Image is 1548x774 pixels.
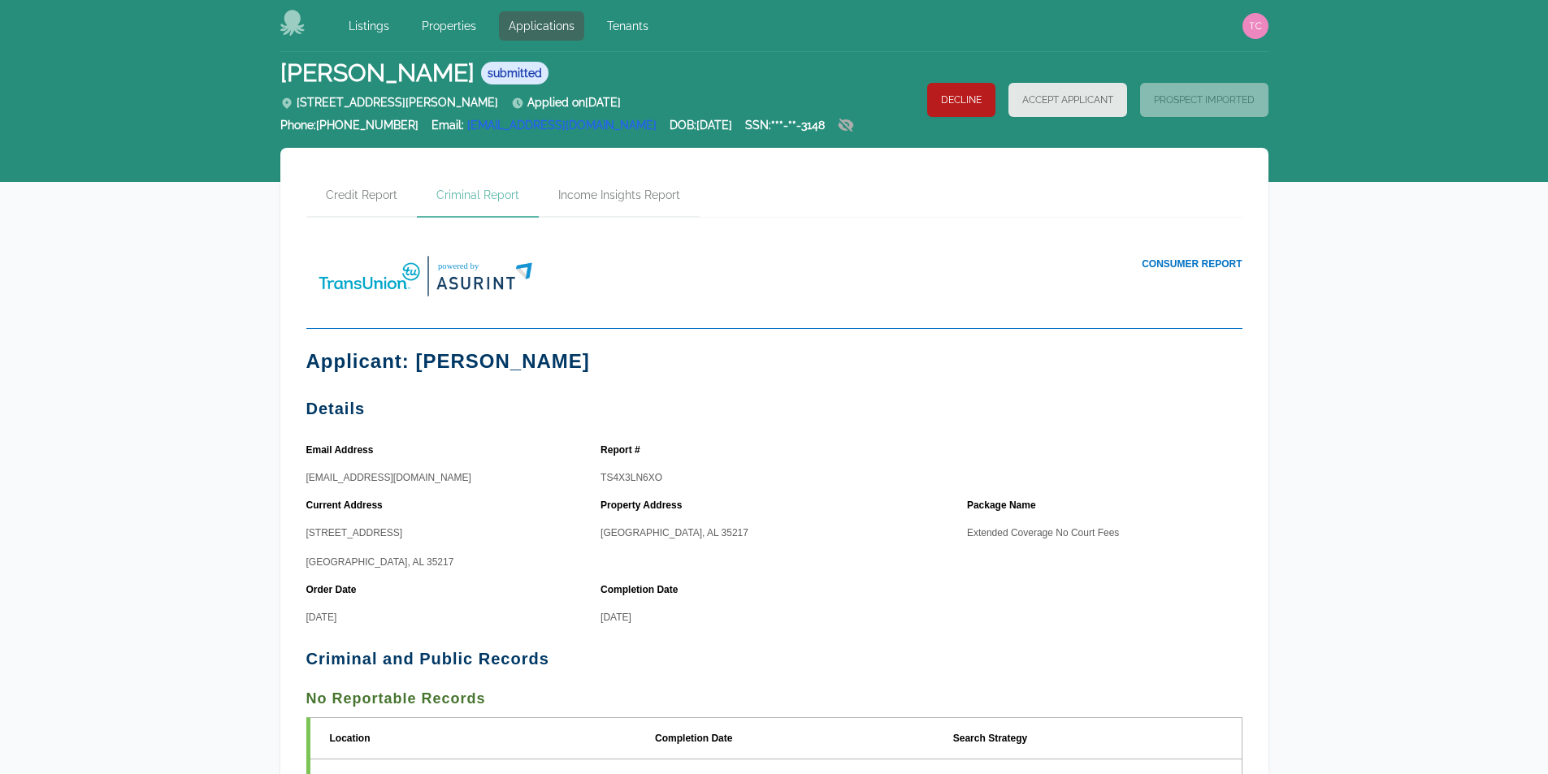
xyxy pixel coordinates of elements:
[306,498,388,512] strong: Current Address
[306,400,1242,417] h2: Details
[306,686,1242,711] h3: No Reportable Records
[1008,83,1127,117] button: Accept Applicant
[306,174,417,218] a: Credit Report
[412,11,486,41] a: Properties
[601,443,645,457] strong: Report #
[601,472,662,483] span: TS4X3LN6XO
[306,651,1242,667] h2: Criminal and Public Records
[927,83,995,117] button: Decline
[967,498,1041,512] strong: Package Name
[601,612,631,623] span: [DATE]
[967,527,1119,538] span: Extended Coverage No Court Fees
[306,436,1242,625] table: consumer report details
[280,117,418,141] div: Phone: [PHONE_NUMBER]
[306,348,1242,374] h1: Applicant: [PERSON_NAME]
[655,731,737,746] strong: Completion Date
[953,731,1032,746] strong: Search Strategy
[539,174,700,218] a: Income Insights Report
[481,62,549,84] span: submitted
[306,472,471,483] span: [EMAIL_ADDRESS][DOMAIN_NAME]
[306,527,454,568] span: [STREET_ADDRESS] [GEOGRAPHIC_DATA], AL 35217
[438,261,479,270] tspan: powered by
[280,58,475,88] span: [PERSON_NAME]
[330,731,375,746] strong: Location
[670,117,732,141] div: DOB: [DATE]
[306,174,1242,218] nav: Tabs
[601,527,748,538] span: [GEOGRAPHIC_DATA], AL 35217
[467,119,657,132] a: [EMAIL_ADDRESS][DOMAIN_NAME]
[774,257,1242,271] p: CONSUMER REPORT
[601,582,683,597] strong: Completion Date
[511,96,621,109] span: Applied on [DATE]
[306,612,337,623] span: [DATE]
[339,11,399,41] a: Listings
[601,498,687,512] strong: Property Address
[306,443,379,457] strong: Email Address
[431,117,657,141] div: Email:
[499,11,584,41] a: Applications
[597,11,658,41] a: Tenants
[417,174,539,218] a: Criminal Report
[306,582,362,597] strong: Order Date
[280,96,498,109] span: [STREET_ADDRESS][PERSON_NAME]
